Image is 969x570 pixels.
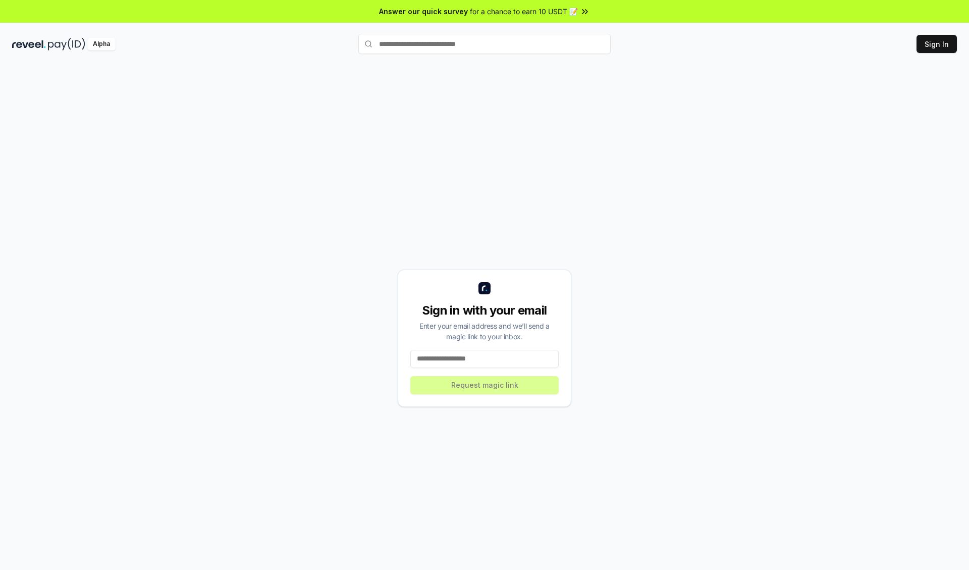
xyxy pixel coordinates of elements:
img: reveel_dark [12,38,46,50]
img: pay_id [48,38,85,50]
span: Answer our quick survey [379,6,468,17]
img: logo_small [478,282,491,294]
div: Alpha [87,38,116,50]
span: for a chance to earn 10 USDT 📝 [470,6,578,17]
button: Sign In [917,35,957,53]
div: Enter your email address and we’ll send a magic link to your inbox. [410,321,559,342]
div: Sign in with your email [410,302,559,319]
